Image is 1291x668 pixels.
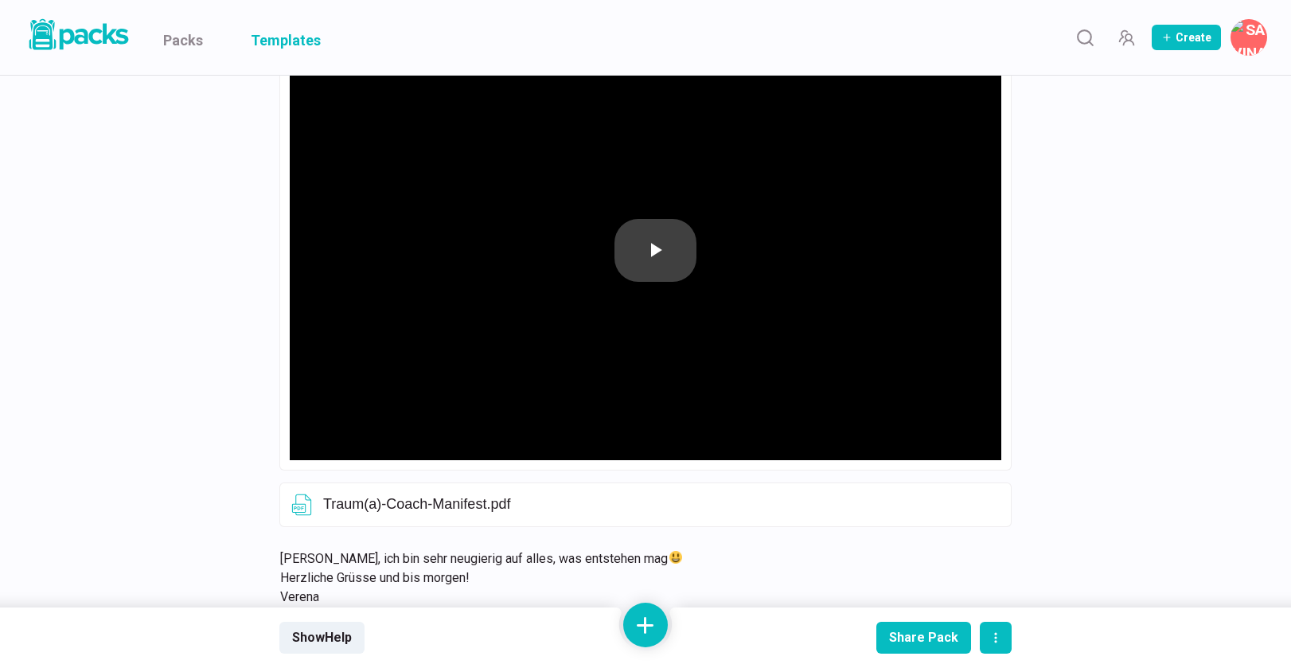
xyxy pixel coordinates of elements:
[1152,25,1221,50] button: Create Pack
[323,496,1001,514] p: Traum(a)-Coach-Manifest.pdf
[669,551,682,564] img: 😃
[876,622,971,654] button: Share Pack
[980,622,1012,654] button: actions
[1069,21,1101,53] button: Search
[1110,21,1142,53] button: Manage Team Invites
[280,549,992,607] p: [PERSON_NAME], ich bin sehr neugierig auf alles, was entstehen mag Herzliche Grüsse und bis morge...
[24,16,131,59] a: Packs logo
[889,630,958,645] div: Share Pack
[290,60,1001,460] div: Video Player
[279,622,365,654] button: ShowHelp
[614,219,696,282] button: Play Video
[1231,19,1267,56] button: Savina Tilmann
[24,16,131,53] img: Packs logo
